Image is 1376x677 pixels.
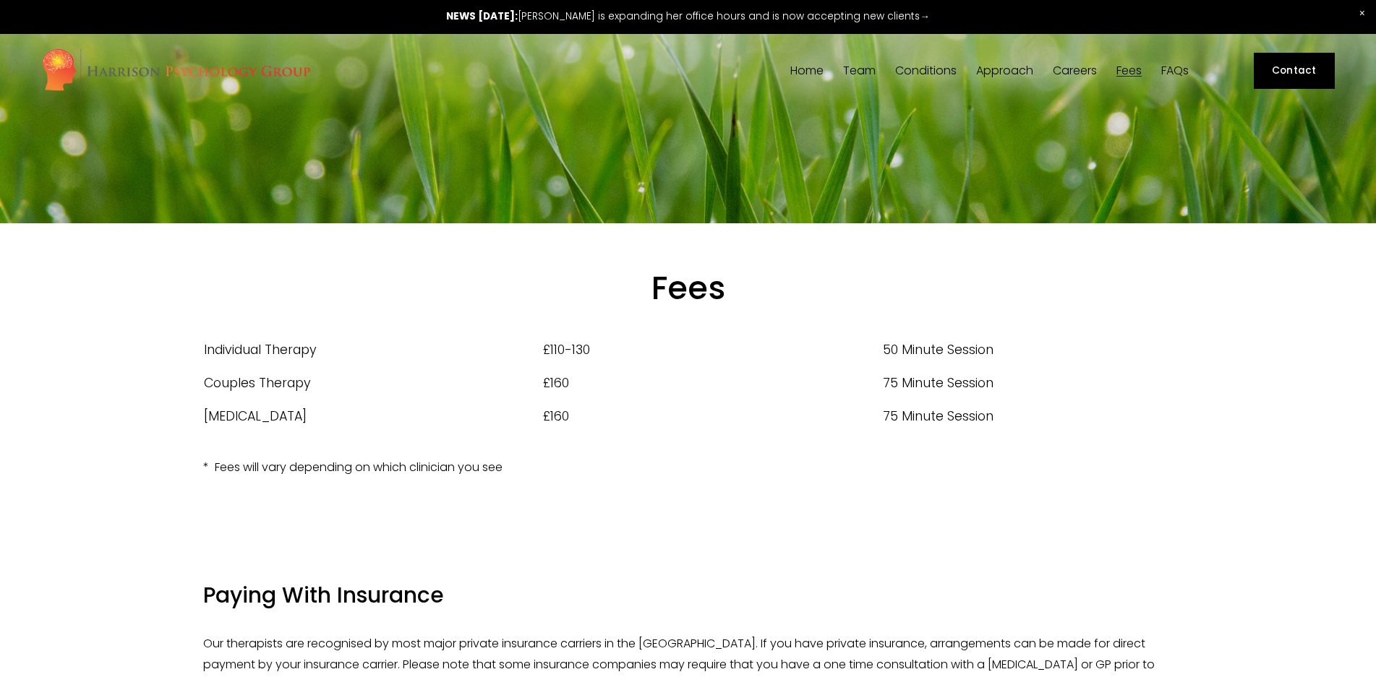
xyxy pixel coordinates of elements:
[882,333,1174,366] td: 50 Minute Session
[542,366,882,400] td: £160
[203,400,543,433] td: [MEDICAL_DATA]
[976,65,1033,77] span: Approach
[542,333,882,366] td: £110-130
[843,64,876,78] a: folder dropdown
[1116,64,1142,78] a: Fees
[203,457,1174,478] p: * Fees will vary depending on which clinician you see
[1254,53,1335,89] a: Contact
[542,400,882,433] td: £160
[41,48,311,95] img: Harrison Psychology Group
[203,269,1174,309] h1: Fees
[882,366,1174,400] td: 75 Minute Session
[843,65,876,77] span: Team
[1161,64,1189,78] a: FAQs
[203,333,543,366] td: Individual Therapy
[203,366,543,400] td: Couples Therapy
[203,581,1174,611] h4: Paying With Insurance
[976,64,1033,78] a: folder dropdown
[882,400,1174,433] td: 75 Minute Session
[895,64,957,78] a: folder dropdown
[790,64,824,78] a: Home
[895,65,957,77] span: Conditions
[1053,64,1097,78] a: Careers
